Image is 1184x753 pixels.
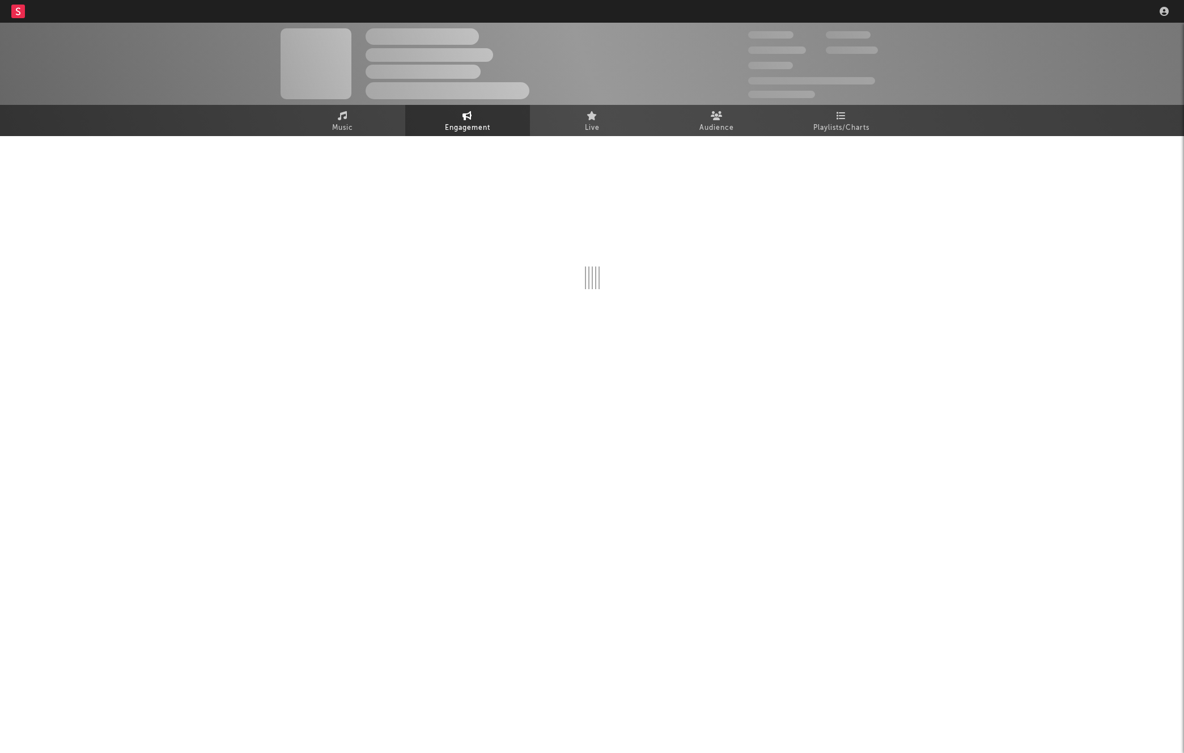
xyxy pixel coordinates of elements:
[748,62,793,69] span: 100,000
[585,121,600,135] span: Live
[748,77,875,84] span: 50,000,000 Monthly Listeners
[530,105,655,136] a: Live
[826,46,878,54] span: 1,000,000
[748,91,815,98] span: Jump Score: 85.0
[779,105,904,136] a: Playlists/Charts
[655,105,779,136] a: Audience
[332,121,353,135] span: Music
[826,31,871,39] span: 100,000
[748,46,806,54] span: 50,000,000
[281,105,405,136] a: Music
[813,121,869,135] span: Playlists/Charts
[699,121,734,135] span: Audience
[748,31,793,39] span: 300,000
[405,105,530,136] a: Engagement
[445,121,490,135] span: Engagement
